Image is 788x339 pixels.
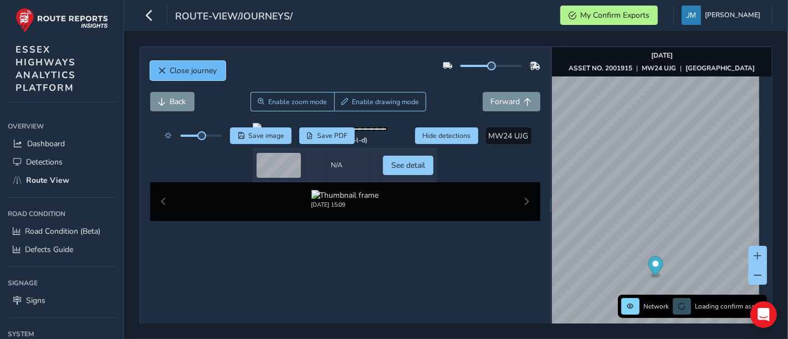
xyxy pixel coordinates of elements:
button: Zoom [250,92,334,111]
button: Save [230,127,291,144]
span: Save PDF [317,131,347,140]
strong: [DATE] [651,51,673,60]
a: Detections [8,153,116,171]
button: PDF [299,127,355,144]
img: diamond-layout [682,6,701,25]
span: Enable drawing mode [352,97,419,106]
span: Dashboard [27,138,65,149]
span: My Confirm Exports [580,10,649,20]
button: My Confirm Exports [560,6,658,25]
a: Route View [8,171,116,189]
span: Hide detections [422,131,470,140]
span: MW24 UJG [489,131,529,141]
span: Save image [248,131,284,140]
td: N/A [327,149,371,182]
button: [PERSON_NAME] [682,6,764,25]
button: Close journey [150,61,226,80]
span: ESSEX HIGHWAYS ANALYTICS PLATFORM [16,43,76,94]
span: Network [643,302,669,311]
a: Road Condition (Beta) [8,222,116,240]
strong: [GEOGRAPHIC_DATA] [686,64,755,73]
div: Signage [8,275,116,291]
span: See detail [391,160,425,171]
span: Close journey [170,65,217,76]
div: Open Intercom Messenger [750,301,777,328]
div: | | [569,64,755,73]
a: Defects Guide [8,240,116,259]
span: [PERSON_NAME] [705,6,760,25]
button: Back [150,92,195,111]
span: Road Condition (Beta) [25,226,100,237]
strong: MW24 UJG [642,64,677,73]
a: Dashboard [8,135,116,153]
img: rr logo [16,8,108,33]
strong: ASSET NO. 2001915 [569,64,633,73]
button: Draw [334,92,427,111]
div: [DATE] 15:09 [311,201,379,209]
button: See detail [383,156,433,175]
span: Defects Guide [25,244,73,255]
span: route-view/journeys/ [175,9,293,25]
button: Hide detections [415,127,478,144]
span: Signs [26,295,45,306]
span: Detections [26,157,63,167]
span: Enable zoom mode [268,97,327,106]
span: Forward [491,96,520,107]
div: Map marker [648,256,663,279]
img: Thumbnail frame [311,190,379,201]
a: Signs [8,291,116,310]
span: Back [170,96,186,107]
span: Loading confirm assets [695,302,764,311]
div: Road Condition [8,206,116,222]
span: Route View [26,175,69,186]
button: Forward [483,92,540,111]
div: Overview [8,118,116,135]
